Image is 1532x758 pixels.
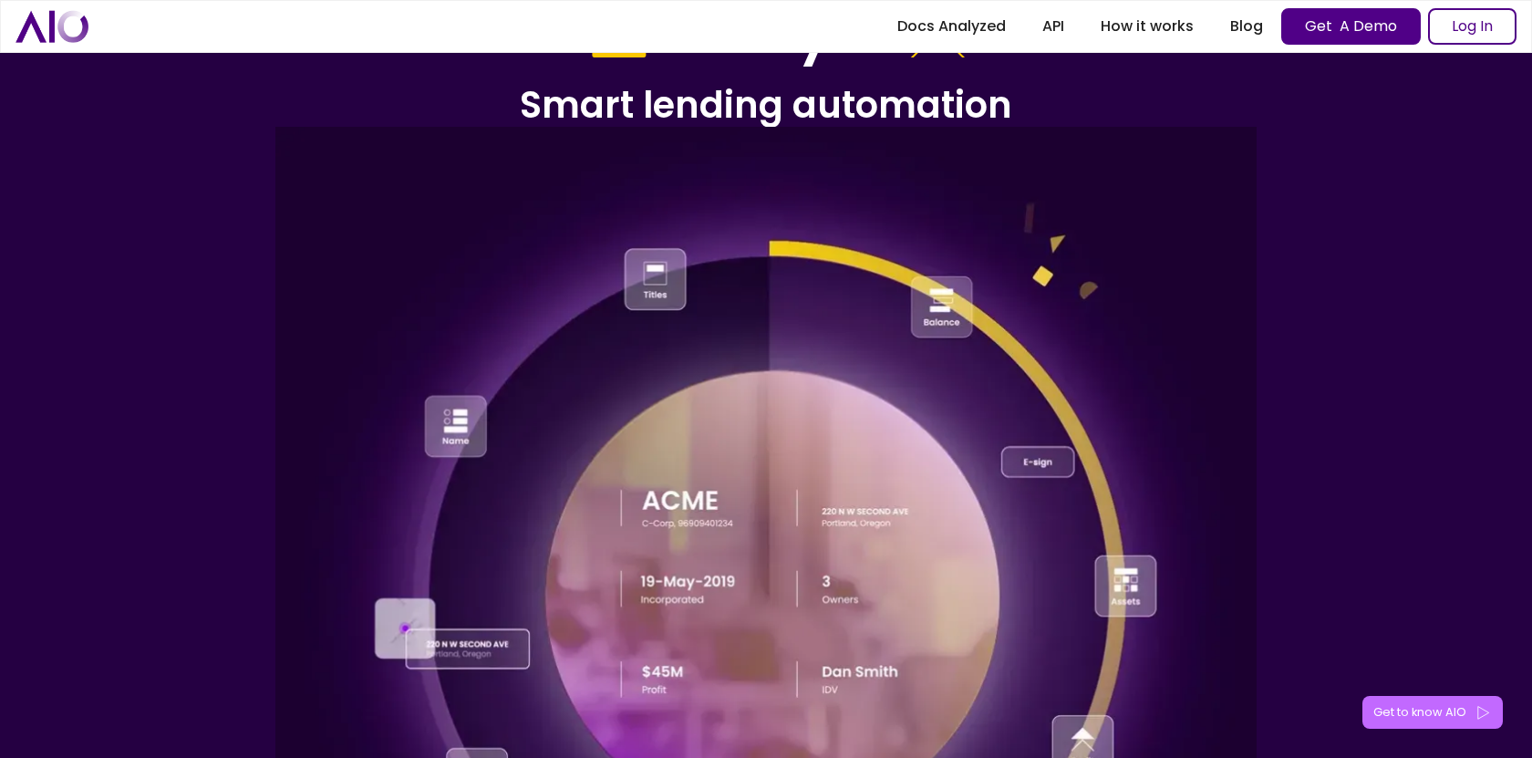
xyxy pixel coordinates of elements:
a: home [16,10,88,42]
a: Blog [1212,10,1281,43]
a: How it works [1082,10,1212,43]
a: API [1024,10,1082,43]
h2: Smart lending automation [246,81,1286,129]
a: Log In [1428,8,1516,45]
a: Docs Analyzed [879,10,1024,43]
a: Get A Demo [1281,8,1421,45]
div: Get to know AIO [1373,703,1466,722]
